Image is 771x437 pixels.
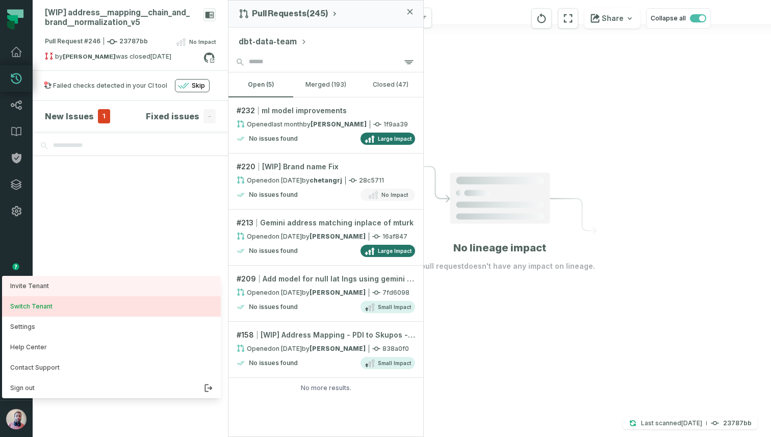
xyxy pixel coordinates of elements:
[260,218,414,228] span: Gemini address matching inplace of mturk
[381,191,408,199] span: No Impact
[228,97,423,153] a: #232ml model improvementsOpened[DATE] 9:31:27 PMby[PERSON_NAME]1f9aa39No issues foundLarge Impact
[53,82,167,90] div: Failed checks detected in your CI tool
[2,357,221,378] a: Contact Support
[2,337,221,357] a: Help Center
[249,359,298,367] h4: No issues found
[192,82,205,90] span: Skip
[150,53,171,60] relative-time: Sep 26, 2025, 9:43 PM GMT+3
[202,51,216,64] a: View on github
[45,52,203,64] div: by was closed
[239,36,307,48] button: dbt-data-team
[2,296,221,317] button: Switch Tenant
[641,418,702,428] p: Last scanned
[6,409,27,429] img: avatar of Idan Shabi
[249,247,298,255] h4: No issues found
[272,345,302,352] relative-time: May 9, 2025, 2:28 AM GMT+3
[98,109,110,123] span: 1
[237,288,366,297] div: Opened by
[262,162,339,172] span: [WIP] Brand name Fix
[310,176,342,184] strong: chetangrj
[293,72,358,97] button: merged (193)
[310,233,366,240] strong: Paul Schnau (PaulSchnau)
[358,72,423,97] button: closed (47)
[45,8,199,28] div: [WIP] address__mapping__chain_and_brand__normalization_v5
[237,232,415,241] div: 16af847
[45,109,216,123] button: New Issues1Fixed issues-
[189,38,216,46] span: No Impact
[228,266,423,322] a: #209Add model for null lat lngs using gemini matchingOpened[DATE] 12:22:05 AMby[PERSON_NAME]7fd60...
[63,54,116,60] strong: Paul Schnau (PaulSchnau)
[378,247,412,255] span: Large Impact
[249,135,298,143] h4: No issues found
[723,420,752,426] h4: 23787bb
[146,110,199,122] h4: Fixed issues
[310,289,366,296] strong: Paul Schnau (PaulSchnau)
[45,37,148,47] span: Pull Request #246 23787bb
[262,106,347,116] span: ml model improvements
[453,241,546,255] h1: No lineage impact
[237,344,366,353] div: Opened by
[228,384,423,392] div: No more results.
[203,109,216,123] span: -
[681,419,702,427] relative-time: Sep 26, 2025, 6:13 AM GMT+3
[378,135,412,143] span: Large Impact
[272,120,303,128] relative-time: Sep 2, 2025, 9:31 PM GMT+3
[237,218,415,228] div: # 213
[646,8,711,29] button: Collapse all
[261,330,415,340] span: [WIP] Address Mapping - PDI to Skupos - Automatic Pairing
[237,344,415,353] div: 838a0f0
[228,210,423,266] a: #213Gemini address matching inplace of mturkOpened[DATE] 10:53:02 PMby[PERSON_NAME]16af847No issu...
[272,176,302,184] relative-time: Aug 22, 2025, 9:01 PM GMT+3
[249,303,298,311] h4: No issues found
[237,274,415,284] div: # 209
[405,261,595,271] p: This pull request doesn't have any impact on lineage.
[228,72,293,97] button: open (5)
[272,233,302,240] relative-time: Aug 15, 2025, 10:53 PM GMT+3
[237,330,415,340] div: # 158
[272,289,302,296] relative-time: Aug 15, 2025, 12:22 AM GMT+3
[228,153,423,210] a: #220[WIP] Brand name FixOpened[DATE] 9:01:50 PMbychetangrj28c5711No issues foundNo Impact
[584,8,640,29] button: Share
[239,9,339,19] button: Pull Requests(245)
[237,176,342,185] div: Opened by
[237,176,415,185] div: 28c5711
[2,276,221,398] div: avatar of Idan Shabi
[2,276,221,296] a: Invite Tenant
[237,162,415,172] div: # 220
[310,345,366,352] strong: lou-juul
[237,120,367,128] div: Opened by
[378,359,411,367] span: Small Impact
[228,322,423,378] a: #158[WIP] Address Mapping - PDI to Skupos - Automatic PairingOpened[DATE] 2:28:08 AMby[PERSON_NAM...
[311,120,367,128] strong: Paul Schnau (PaulSchnau)
[237,288,415,297] div: 7fd6098
[263,274,415,284] span: Add model for null lat lngs using gemini matching
[2,378,221,398] button: Sign out
[249,191,298,199] h4: No issues found
[237,232,366,241] div: Opened by
[45,110,94,122] h4: New Issues
[2,317,221,337] button: Settings
[378,303,411,311] span: Small Impact
[237,106,415,116] div: # 232
[175,79,210,92] button: Skip
[623,417,758,429] button: Last scanned[DATE] 6:13:08 AM23787bb
[237,120,415,128] div: 1f9aa39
